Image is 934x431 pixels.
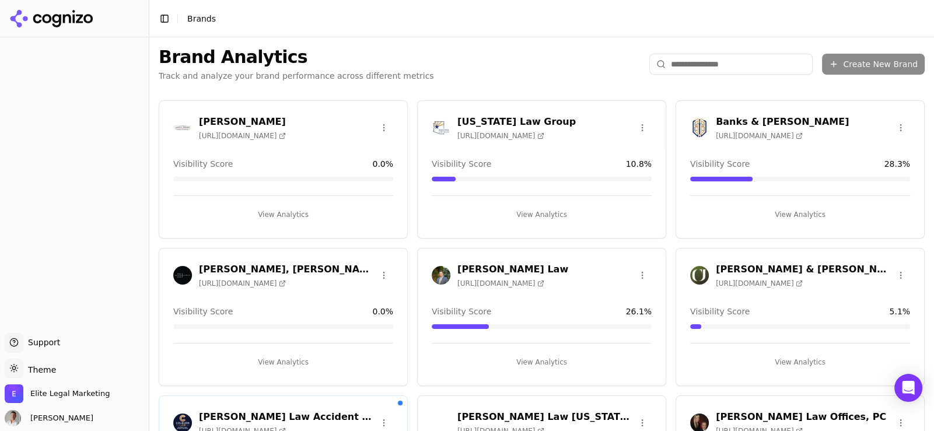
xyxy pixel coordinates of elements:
img: Bishop, Del Vecchio & Beeks Law Office [173,266,192,285]
span: Visibility Score [173,158,233,170]
img: Elite Legal Marketing [5,384,23,403]
img: Cannon Law [432,266,450,285]
img: Aaron Herbert [173,118,192,137]
button: View Analytics [173,353,393,372]
span: 28.3 % [884,158,910,170]
span: Brands [187,14,216,23]
h3: [PERSON_NAME] Law [US_STATE] [MEDICAL_DATA] [457,410,633,424]
h1: Brand Analytics [159,47,434,68]
span: 0.0 % [372,306,393,317]
img: Arizona Law Group [432,118,450,137]
span: Support [23,337,60,348]
span: [URL][DOMAIN_NAME] [457,279,544,288]
button: View Analytics [432,353,652,372]
button: View Analytics [432,205,652,224]
span: [URL][DOMAIN_NAME] [716,131,803,141]
span: [URL][DOMAIN_NAME] [199,279,286,288]
button: Open organization switcher [5,384,110,403]
span: 10.8 % [626,158,652,170]
span: Visibility Score [173,306,233,317]
h3: [PERSON_NAME] Law [457,262,568,276]
nav: breadcrumb [187,13,901,24]
button: View Analytics [690,353,910,372]
span: [PERSON_NAME] [26,413,93,423]
span: Elite Legal Marketing [30,388,110,399]
span: 5.1 % [889,306,910,317]
span: [URL][DOMAIN_NAME] [199,131,286,141]
img: Eric Bersano [5,410,21,426]
h3: [PERSON_NAME] & [PERSON_NAME] [716,262,891,276]
p: Track and analyze your brand performance across different metrics [159,70,434,82]
span: Visibility Score [690,306,750,317]
span: 26.1 % [626,306,652,317]
button: Open user button [5,410,93,426]
span: Visibility Score [432,158,491,170]
img: Cohen & Jaffe [690,266,709,285]
h3: [US_STATE] Law Group [457,115,576,129]
span: 0.0 % [372,158,393,170]
span: [URL][DOMAIN_NAME] [457,131,544,141]
h3: Banks & [PERSON_NAME] [716,115,849,129]
img: Banks & Brower [690,118,709,137]
span: Visibility Score [690,158,750,170]
span: [URL][DOMAIN_NAME] [716,279,803,288]
span: Theme [23,365,56,374]
button: View Analytics [690,205,910,224]
h3: [PERSON_NAME] Law Accident & Injury Lawyers [199,410,375,424]
h3: [PERSON_NAME], [PERSON_NAME] & [PERSON_NAME] Law Office [199,262,375,276]
span: Visibility Score [432,306,491,317]
h3: [PERSON_NAME] Law Offices, PC [716,410,886,424]
h3: [PERSON_NAME] [199,115,286,129]
button: View Analytics [173,205,393,224]
div: Open Intercom Messenger [894,374,922,402]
